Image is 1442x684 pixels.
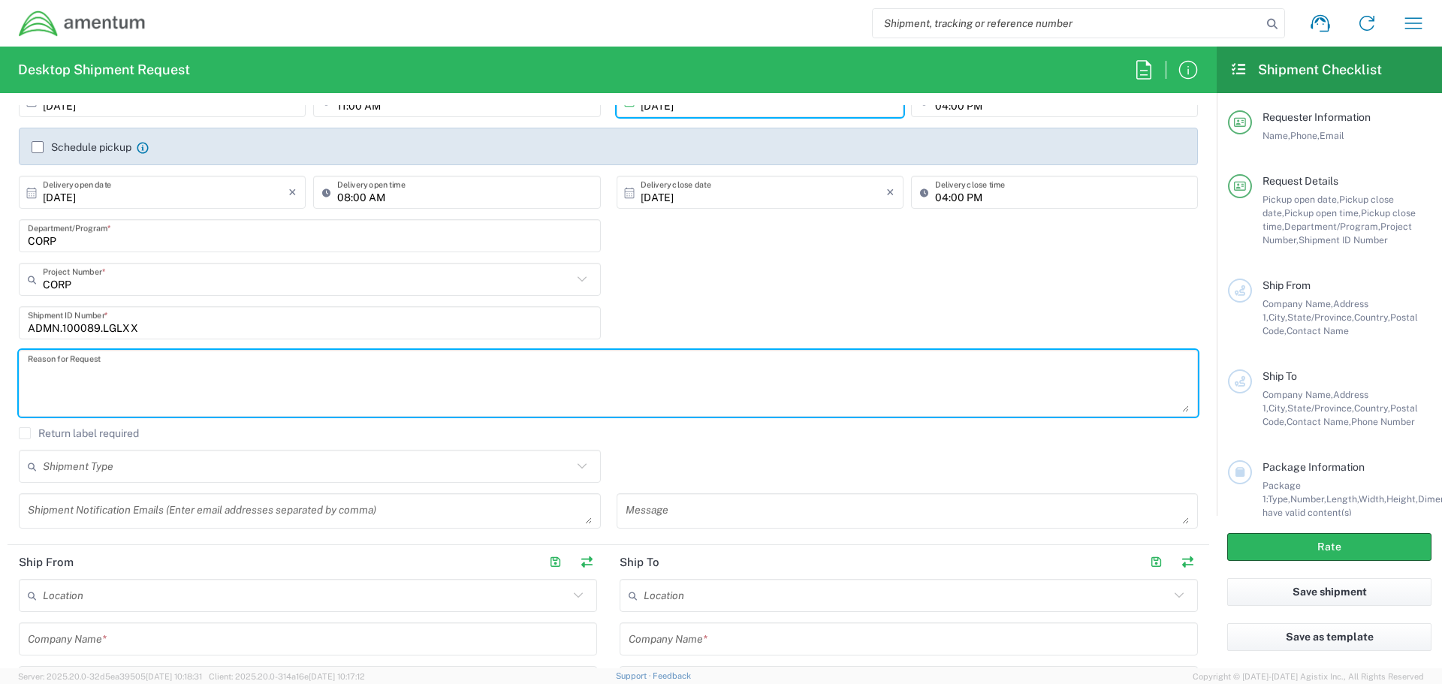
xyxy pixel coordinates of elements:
span: Client: 2025.20.0-314a16e [209,672,365,681]
h2: Shipment Checklist [1230,61,1382,79]
i: × [288,180,297,204]
a: Feedback [653,671,691,680]
button: Save as template [1227,623,1431,651]
span: Height, [1386,493,1418,505]
h2: Ship From [19,555,74,570]
span: Phone, [1290,130,1320,141]
span: Requester Information [1263,111,1371,123]
span: Contact Name [1287,325,1349,336]
span: Shipment ID Number [1299,234,1388,246]
span: Package Information [1263,461,1365,473]
h2: Ship To [620,555,659,570]
span: Length, [1326,493,1359,505]
span: Company Name, [1263,389,1333,400]
button: Rate [1227,533,1431,561]
input: Shipment, tracking or reference number [873,9,1262,38]
i: × [886,180,894,204]
span: Copyright © [DATE]-[DATE] Agistix Inc., All Rights Reserved [1193,670,1424,683]
span: Company Name, [1263,298,1333,309]
span: Phone Number [1351,416,1415,427]
span: Width, [1359,493,1386,505]
h2: Desktop Shipment Request [18,61,190,79]
img: dyncorp [18,10,146,38]
span: Request Details [1263,175,1338,187]
span: Name, [1263,130,1290,141]
span: Ship To [1263,370,1297,382]
span: [DATE] 10:17:12 [309,672,365,681]
span: State/Province, [1287,402,1354,414]
span: Type, [1268,493,1290,505]
span: City, [1269,312,1287,323]
span: Number, [1290,493,1326,505]
span: Pickup open date, [1263,194,1339,205]
button: Save shipment [1227,578,1431,606]
a: Support [616,671,653,680]
label: Return label required [19,427,139,439]
span: City, [1269,402,1287,414]
span: Server: 2025.20.0-32d5ea39505 [18,672,202,681]
span: Country, [1354,312,1390,323]
span: Package 1: [1263,480,1301,505]
span: Department/Program, [1284,221,1380,232]
label: Schedule pickup [32,141,131,153]
span: Ship From [1263,279,1311,291]
span: Email [1320,130,1344,141]
span: State/Province, [1287,312,1354,323]
span: Pickup open time, [1284,207,1361,218]
span: [DATE] 10:18:31 [146,672,202,681]
span: Country, [1354,402,1390,414]
span: Contact Name, [1287,416,1351,427]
